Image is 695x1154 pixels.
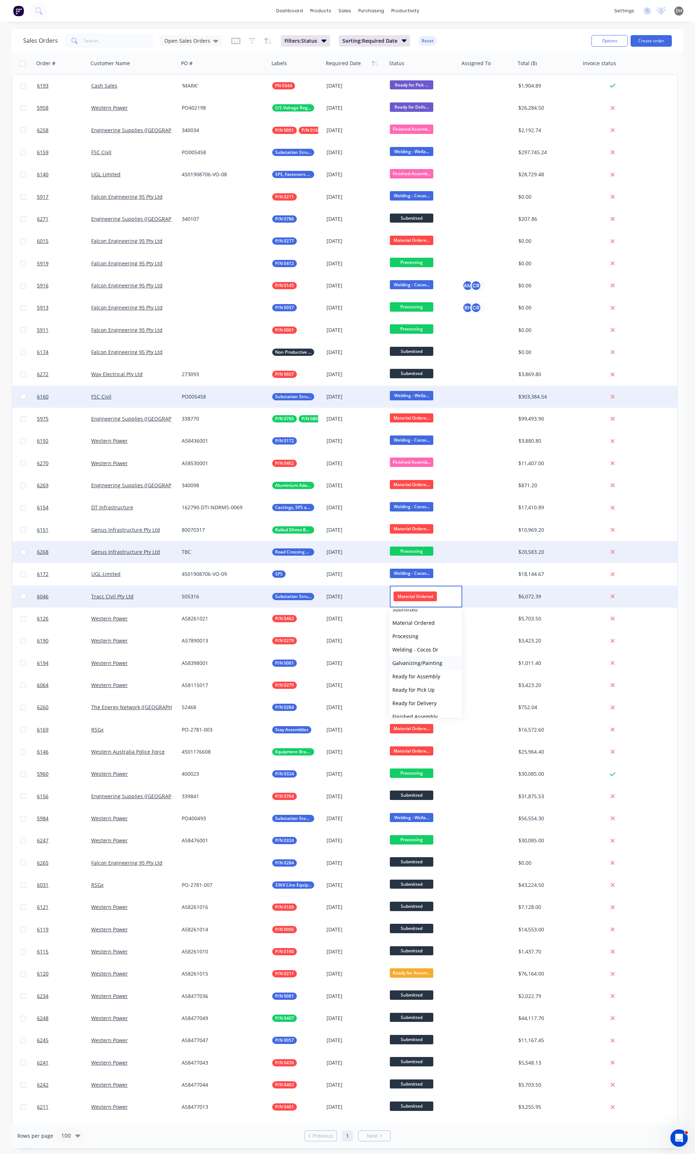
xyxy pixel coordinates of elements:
[91,815,128,822] a: Western Power
[272,526,314,534] button: Rolled 50mm Bars
[181,60,193,67] div: PO #
[275,526,311,534] span: Rolled 50mm Bars
[275,548,311,556] span: Road Crossing Signs
[275,748,311,755] span: Equipment Brackets
[37,408,91,430] a: 5975
[275,104,311,111] span: S/S Voltage Reg Lids
[388,5,423,16] div: productivity
[392,633,418,640] span: Processing
[37,319,91,341] a: 5911
[285,37,317,45] span: Filters: Status
[275,415,294,422] span: P/N 0785
[272,304,297,311] button: P/N 0057
[37,660,49,667] span: 6194
[272,127,323,134] button: P/N 0001P/N 0162
[275,948,294,955] span: P/N 0190
[37,830,91,851] a: 6247
[37,371,49,378] span: 6272
[272,171,314,178] button: SPS, Fasteners & Buy IN
[37,519,91,541] a: 6151
[670,1129,688,1147] iframe: Intercom live chat
[275,215,294,223] span: P/N 0786
[23,37,58,44] h1: Sales Orders
[275,1015,294,1022] span: P/N 0407
[37,985,91,1007] a: 6234
[91,282,163,289] a: Falcon Engineering 95 Pty Ltd
[37,652,91,674] a: 6194
[37,615,49,622] span: 6126
[37,696,91,718] a: 6260
[37,82,49,89] span: 6193
[389,643,462,656] button: Welding - Cocos Dr
[272,327,297,334] button: P/N 0001
[37,237,49,245] span: 6015
[91,260,163,267] a: Falcon Engineering 95 Pty Ltd
[37,186,91,208] a: 5917
[275,770,294,778] span: P/N 0324
[275,615,294,622] span: P/N 0462
[272,859,297,867] button: P/N 0284
[37,497,91,518] a: 6154
[389,670,462,683] button: Ready for Assembly
[272,215,297,223] button: P/N 0786
[91,570,121,577] a: UGL Limited
[275,593,311,600] span: Substation Structural Steel
[37,748,49,755] span: 6146
[275,637,294,644] span: P/N 0279
[471,280,481,291] div: CR
[37,548,49,556] span: 6268
[37,786,91,807] a: 6156
[37,504,49,511] span: 6154
[91,171,121,178] a: UGL Limited
[272,460,297,467] button: P/N 0462
[37,230,91,252] a: 6015
[327,104,384,111] div: [DATE]
[37,682,49,689] span: 6064
[91,637,128,644] a: Western Power
[272,1015,297,1022] button: P/N 0407
[91,948,128,955] a: Western Power
[392,660,442,666] span: Galvanizing/Painting
[419,36,437,46] button: Reset
[335,5,355,16] div: sales
[91,793,215,800] a: Engineering Supplies ([GEOGRAPHIC_DATA]) Pty Ltd
[275,970,294,977] span: P/N 0211
[90,60,130,67] div: Customer Name
[182,82,262,89] div: 'MARK'
[91,1037,128,1044] a: Western Power
[342,37,397,45] span: Sorting: Required Date
[37,304,49,311] span: 5913
[37,386,91,408] a: 6160
[275,260,294,267] span: P/N 0412
[37,327,49,334] span: 5911
[37,282,49,289] span: 5916
[91,504,133,511] a: DT Infrastructure
[91,682,128,688] a: Western Power
[91,859,163,866] a: Falcon Engineering 95 Pty Ltd
[91,371,143,378] a: Way Electrical Pty Ltd
[91,149,111,156] a: FSC Civil
[13,5,24,16] img: Factory
[91,193,163,200] a: Falcon Engineering 95 Pty Ltd
[390,80,433,89] span: Ready for Pick ...
[91,970,128,977] a: Western Power
[182,104,262,111] div: PO402198
[392,646,438,653] span: Welding - Cocos Dr
[37,763,91,785] a: 5960
[37,437,49,445] span: 6192
[36,60,55,67] div: Order #
[631,35,672,47] button: Create order
[342,1130,353,1141] a: Page 1 is your current page
[272,570,286,578] button: SPS
[91,437,128,444] a: Western Power
[275,704,294,711] span: P/N 0284
[389,696,462,710] button: Ready for Delivery
[37,770,49,778] span: 5960
[275,793,294,800] span: P/N 0764
[676,8,682,14] span: DH
[37,104,49,111] span: 5958
[272,815,314,822] button: Substation Steel & Ali
[91,460,128,467] a: Western Power
[91,926,128,933] a: Western Power
[302,415,320,422] span: P/N 0802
